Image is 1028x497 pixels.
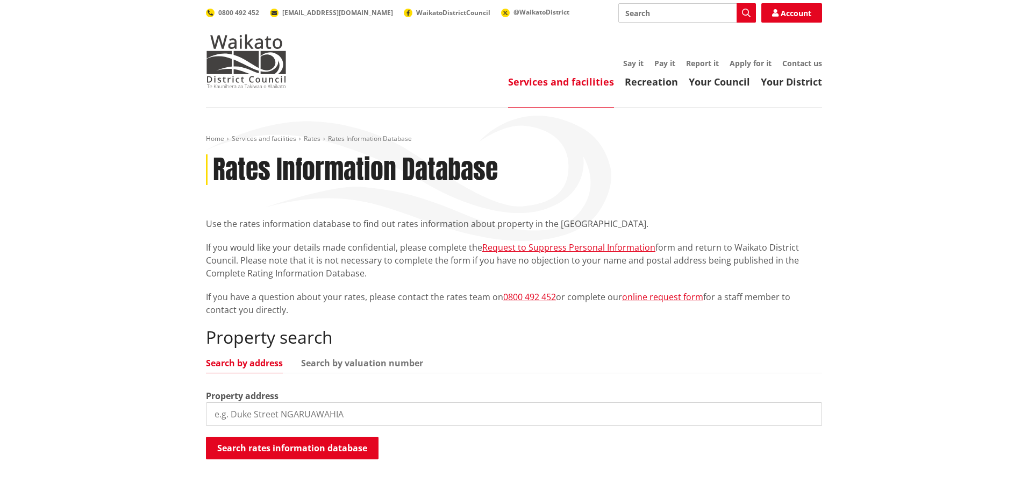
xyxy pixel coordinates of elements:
a: Say it [623,58,644,68]
a: Services and facilities [232,134,296,143]
button: Search rates information database [206,437,379,459]
a: [EMAIL_ADDRESS][DOMAIN_NAME] [270,8,393,17]
span: @WaikatoDistrict [513,8,569,17]
img: Waikato District Council - Te Kaunihera aa Takiwaa o Waikato [206,34,287,88]
p: If you have a question about your rates, please contact the rates team on or complete our for a s... [206,290,822,316]
nav: breadcrumb [206,134,822,144]
a: Recreation [625,75,678,88]
label: Property address [206,389,279,402]
span: Rates Information Database [328,134,412,143]
a: 0800 492 452 [206,8,259,17]
a: WaikatoDistrictCouncil [404,8,490,17]
p: If you would like your details made confidential, please complete the form and return to Waikato ... [206,241,822,280]
a: Rates [304,134,320,143]
a: Report it [686,58,719,68]
a: Your District [761,75,822,88]
a: @WaikatoDistrict [501,8,569,17]
span: 0800 492 452 [218,8,259,17]
span: [EMAIL_ADDRESS][DOMAIN_NAME] [282,8,393,17]
a: Account [761,3,822,23]
a: online request form [622,291,703,303]
a: Search by address [206,359,283,367]
a: Home [206,134,224,143]
p: Use the rates information database to find out rates information about property in the [GEOGRAPHI... [206,217,822,230]
h1: Rates Information Database [213,154,498,186]
a: Pay it [654,58,675,68]
span: WaikatoDistrictCouncil [416,8,490,17]
h2: Property search [206,327,822,347]
a: Apply for it [730,58,772,68]
a: 0800 492 452 [503,291,556,303]
input: Search input [618,3,756,23]
a: Your Council [689,75,750,88]
a: Search by valuation number [301,359,423,367]
input: e.g. Duke Street NGARUAWAHIA [206,402,822,426]
a: Request to Suppress Personal Information [482,242,655,253]
a: Contact us [782,58,822,68]
a: Services and facilities [508,75,614,88]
